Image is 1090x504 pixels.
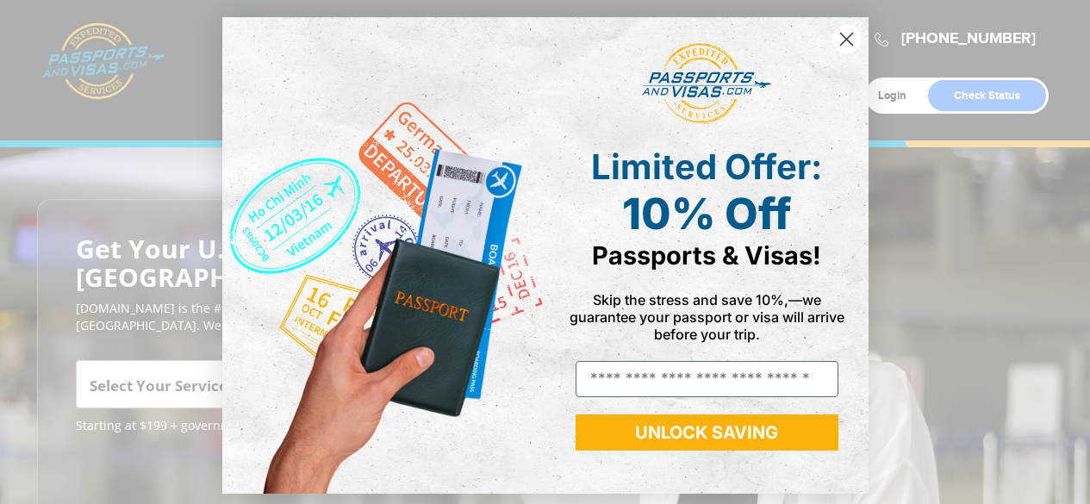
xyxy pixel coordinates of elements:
[591,146,822,188] span: Limited Offer:
[576,414,838,451] button: UNLOCK SAVING
[1031,445,1073,487] iframe: Intercom live chat
[622,188,791,240] span: 10% Off
[570,291,844,343] span: Skip the stress and save 10%,—we guarantee your passport or visa will arrive before your trip.
[222,17,545,494] img: de9cda0d-0715-46ca-9a25-073762a91ba7.png
[832,24,862,54] button: Close dialog
[592,240,821,271] span: Passports & Visas!
[642,43,771,124] img: passports and visas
